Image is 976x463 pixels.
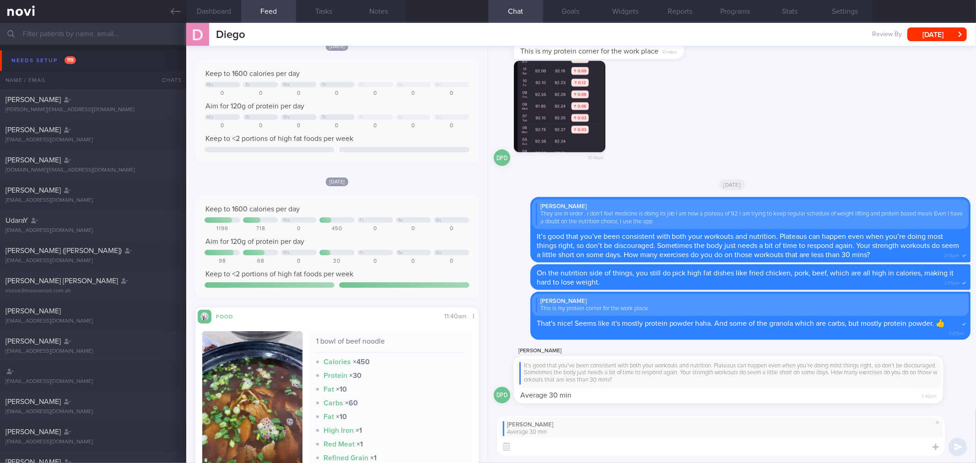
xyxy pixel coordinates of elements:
[5,439,181,446] div: [EMAIL_ADDRESS][DOMAIN_NAME]
[150,71,186,89] div: Chats
[495,387,509,404] div: DPD
[537,320,945,327] span: That's nice! Seems like it's mostly protein powder haha. And some of the granola which are carbs,...
[357,123,393,129] div: 0
[336,386,347,393] strong: × 10
[336,413,347,420] strong: × 10
[519,362,938,385] div: It’s good that you’ve been consistent with both your workouts and nutrition. Plateaus can happen ...
[5,126,61,134] span: [PERSON_NAME]
[207,82,213,87] div: Mo
[503,421,939,429] div: [PERSON_NAME]
[5,428,61,436] span: [PERSON_NAME]
[5,247,122,254] span: [PERSON_NAME] ([PERSON_NAME])
[360,82,364,87] div: Fr
[436,82,441,87] div: Su
[5,288,181,295] div: eloise@mosswood.com.ah
[5,227,181,234] div: [EMAIL_ADDRESS][DOMAIN_NAME]
[872,31,902,39] span: Review By
[319,226,355,232] div: 450
[283,115,290,120] div: We
[245,82,250,87] div: Tu
[537,233,960,258] span: It’s good that you’ve been consistent with both your workouts and nutrition. Plateaus can happen ...
[345,399,358,407] strong: × 60
[662,47,678,55] span: 10:44am
[281,90,316,97] div: 0
[396,123,431,129] div: 0
[944,250,960,259] span: 2:05pm
[5,107,181,113] div: [PERSON_NAME][EMAIL_ADDRESS][DOMAIN_NAME]
[283,250,290,255] div: We
[324,454,368,462] strong: Refined Grain
[398,115,403,120] div: Sa
[324,427,354,434] strong: High Iron
[436,218,441,223] div: Su
[436,115,441,120] div: Su
[205,226,240,232] div: 1196
[445,313,467,320] span: 11:40am
[324,399,343,407] strong: Carbs
[216,29,245,40] span: Diego
[514,61,605,152] img: Photo by Diego Pereira Dias
[5,197,181,204] div: [EMAIL_ADDRESS][DOMAIN_NAME]
[353,358,370,366] strong: × 450
[9,54,78,67] div: Needs setup
[357,226,393,232] div: 0
[322,82,327,87] div: Th
[207,115,213,120] div: Mo
[65,56,76,64] span: 119
[243,90,278,97] div: 0
[398,82,403,87] div: Sa
[536,298,965,305] div: [PERSON_NAME]
[434,258,469,265] div: 0
[326,42,349,51] span: [DATE]
[5,348,181,355] div: [EMAIL_ADDRESS][DOMAIN_NAME]
[434,90,469,97] div: 0
[326,178,349,186] span: [DATE]
[360,218,364,223] div: Fr
[370,454,377,462] strong: × 1
[319,90,355,97] div: 0
[5,409,181,415] div: [EMAIL_ADDRESS][DOMAIN_NAME]
[5,217,28,224] span: UdaraY
[5,187,61,194] span: [PERSON_NAME]
[205,258,240,265] div: 98
[588,152,604,161] span: 10:44am
[5,167,181,174] div: [DOMAIN_NAME][EMAIL_ADDRESS][DOMAIN_NAME]
[349,372,361,379] strong: × 30
[281,226,316,232] div: 0
[520,392,572,399] span: Average 30 min
[503,429,939,436] div: Average 30 min
[495,150,509,167] div: DPD
[211,312,248,320] div: Food
[514,345,971,356] div: [PERSON_NAME]
[205,205,300,213] span: Keep to 1600 calories per day
[205,238,304,245] span: Aim for 120g of protein per day
[398,218,403,223] div: Sa
[536,305,965,312] div: This is my protein corner for the work place
[396,226,431,232] div: 0
[396,258,431,265] div: 0
[907,27,967,41] button: [DATE]
[243,226,278,232] div: 718
[316,337,464,353] div: 1 bowl of beef noodle
[319,123,355,129] div: 0
[5,137,181,144] div: [EMAIL_ADDRESS][DOMAIN_NAME]
[357,90,393,97] div: 0
[434,123,469,129] div: 0
[944,278,960,286] span: 2:05pm
[324,441,355,448] strong: Red Meat
[181,17,215,53] div: D
[5,258,181,264] div: [EMAIL_ADDRESS][DOMAIN_NAME]
[281,123,316,129] div: 0
[205,70,300,77] span: Keep to 1600 calories per day
[436,250,441,255] div: Su
[324,358,351,366] strong: Calories
[205,270,353,278] span: Keep to <2 portions of high fat foods per week
[205,90,240,97] div: 0
[536,203,965,210] div: [PERSON_NAME]
[396,90,431,97] div: 0
[537,269,954,286] span: On the nutrition side of things, you still do pick high fat dishes like fried chicken, pork, beef...
[5,307,61,315] span: [PERSON_NAME]
[5,318,181,325] div: [EMAIL_ADDRESS][DOMAIN_NAME]
[5,378,181,385] div: [EMAIL_ADDRESS][DOMAIN_NAME]
[398,250,403,255] div: Sa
